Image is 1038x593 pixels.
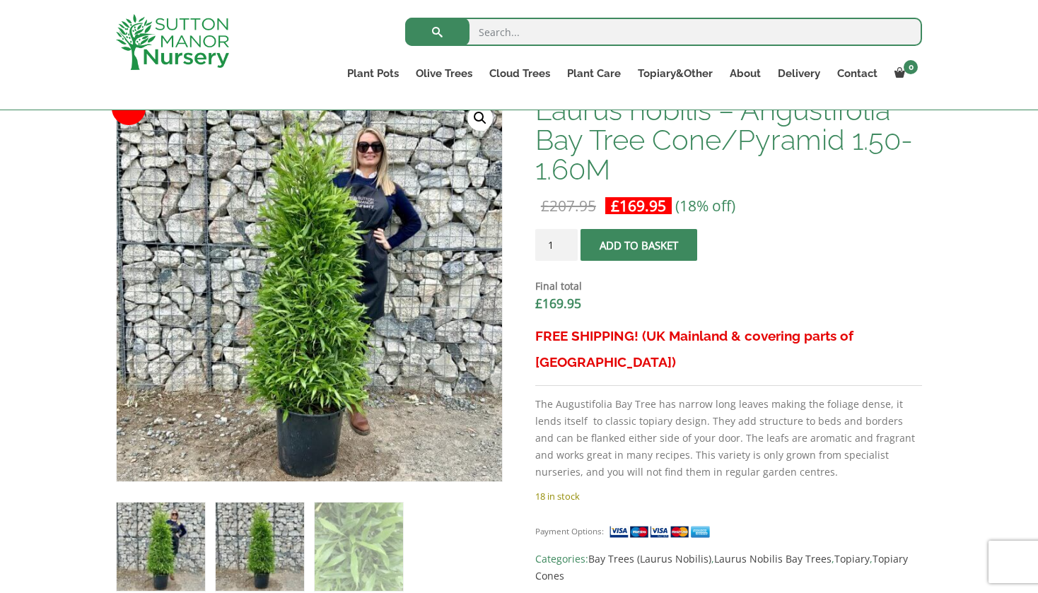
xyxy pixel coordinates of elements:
small: Payment Options: [535,526,604,536]
input: Product quantity [535,229,578,261]
img: Laurus nobilis - Angustifolia Bay Tree Cone/Pyramid 1.50-1.60M [117,503,205,591]
a: Topiary&Other [629,64,721,83]
a: View full-screen image gallery [467,105,493,131]
input: Search... [405,18,922,46]
span: £ [611,196,619,216]
a: Topiary [834,552,870,565]
a: Delivery [769,64,829,83]
a: 0 [886,64,922,83]
a: Topiary Cones [535,552,908,582]
span: Categories: , , , [535,551,922,585]
h3: FREE SHIPPING! (UK Mainland & covering parts of [GEOGRAPHIC_DATA]) [535,323,922,375]
p: 18 in stock [535,488,922,505]
a: Contact [829,64,886,83]
span: £ [541,196,549,216]
span: (18% off) [675,196,735,216]
bdi: 169.95 [535,295,581,312]
span: 0 [904,60,918,74]
img: Laurus nobilis - Angustifolia Bay Tree Cone/Pyramid 1.50-1.60M - Image 3 [315,503,403,591]
bdi: 207.95 [541,196,596,216]
a: Bay Trees (Laurus Nobilis) [588,552,711,565]
a: Cloud Trees [481,64,559,83]
a: Plant Care [559,64,629,83]
span: £ [535,295,542,312]
dt: Final total [535,278,922,295]
a: Laurus Nobilis Bay Trees [714,552,832,565]
img: payment supported [609,524,715,539]
bdi: 169.95 [611,196,666,216]
a: Olive Trees [407,64,481,83]
button: Add to basket [581,229,697,261]
a: About [721,64,769,83]
img: logo [116,14,229,70]
a: Plant Pots [339,64,407,83]
p: The Augustifolia Bay Tree has narrow long leaves making the foliage dense, it lends itself to cla... [535,396,922,481]
img: Laurus nobilis - Angustifolia Bay Tree Cone/Pyramid 1.50-1.60M - Image 2 [216,503,304,591]
h1: Laurus nobilis – Angustifolia Bay Tree Cone/Pyramid 1.50-1.60M [535,95,922,184]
